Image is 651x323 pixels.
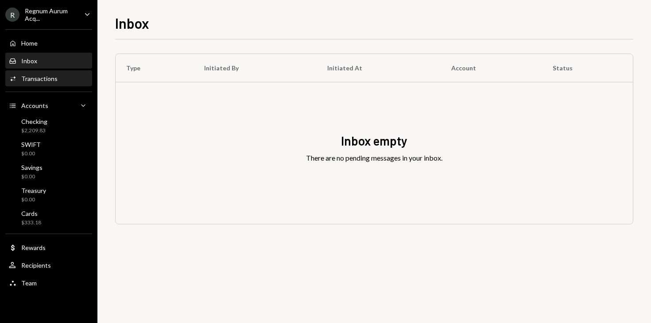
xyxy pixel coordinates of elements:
div: Inbox empty [341,132,407,150]
a: Home [5,35,92,51]
th: Status [542,54,633,82]
div: Cards [21,210,41,217]
div: Home [21,39,38,47]
div: $0.00 [21,150,41,158]
a: Inbox [5,53,92,69]
a: Rewards [5,239,92,255]
a: Checking$2,209.83 [5,115,92,136]
div: Rewards [21,244,46,251]
div: R [5,8,19,22]
div: $0.00 [21,196,46,204]
div: Recipients [21,261,51,269]
div: Regnum Aurum Acq... [25,7,77,22]
div: Inbox [21,57,37,65]
a: Transactions [5,70,92,86]
div: Transactions [21,75,58,82]
th: Initiated By [194,54,317,82]
div: Checking [21,118,47,125]
a: Team [5,275,92,291]
div: Savings [21,164,43,171]
a: Recipients [5,257,92,273]
div: $0.00 [21,173,43,181]
a: Cards$333.18 [5,207,92,228]
div: $2,209.83 [21,127,47,135]
h1: Inbox [115,14,149,32]
div: Team [21,279,37,287]
div: $333.18 [21,219,41,227]
div: There are no pending messages in your inbox. [306,153,442,163]
a: Accounts [5,97,92,113]
div: SWIFT [21,141,41,148]
a: SWIFT$0.00 [5,138,92,159]
th: Initiated At [317,54,441,82]
div: Treasury [21,187,46,194]
div: Accounts [21,102,48,109]
th: Type [116,54,194,82]
a: Treasury$0.00 [5,184,92,205]
th: Account [441,54,542,82]
a: Savings$0.00 [5,161,92,182]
